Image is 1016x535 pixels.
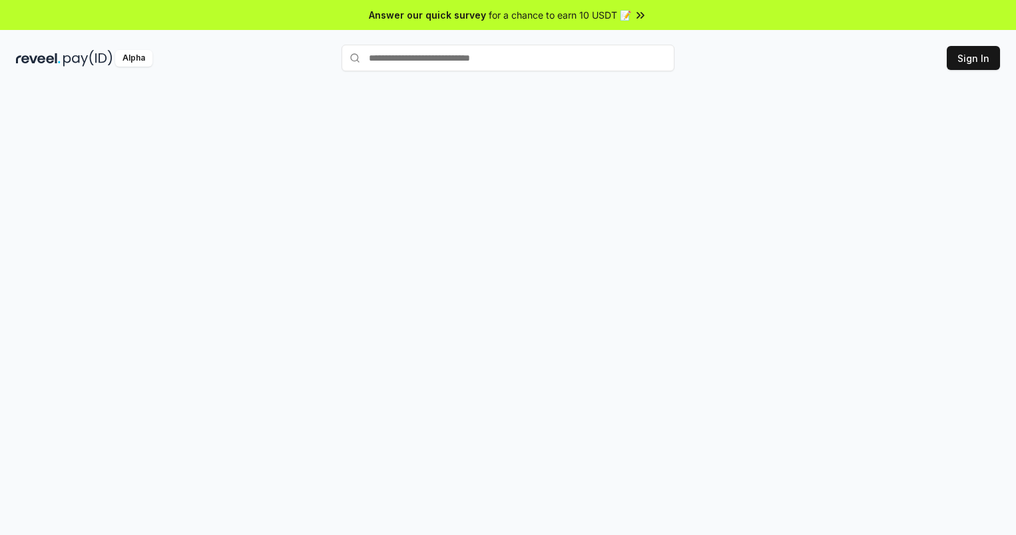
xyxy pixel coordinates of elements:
img: reveel_dark [16,50,61,67]
span: Answer our quick survey [369,8,486,22]
span: for a chance to earn 10 USDT 📝 [489,8,631,22]
div: Alpha [115,50,152,67]
button: Sign In [947,46,1000,70]
img: pay_id [63,50,113,67]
